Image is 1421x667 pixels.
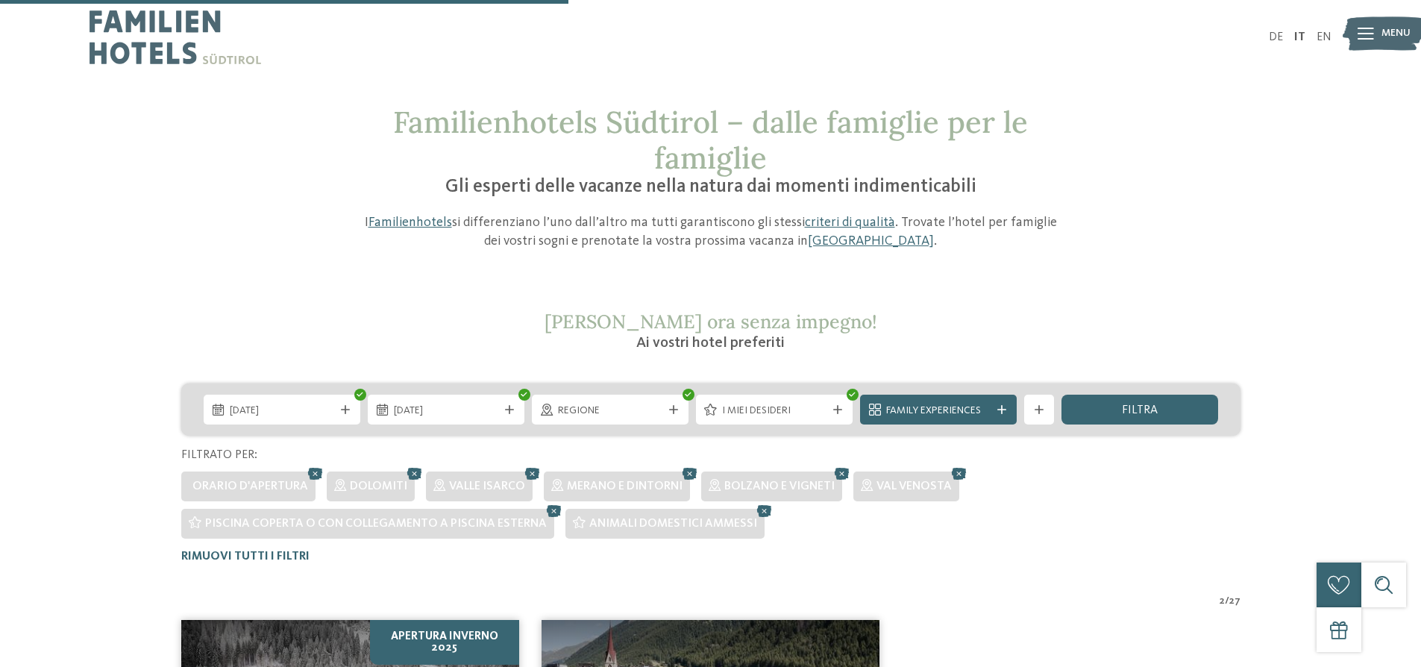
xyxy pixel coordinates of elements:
a: Familienhotels [368,216,452,229]
p: I si differenziano l’uno dall’altro ma tutti garantiscono gli stessi . Trovate l’hotel per famigl... [357,213,1065,251]
span: Regione [558,404,662,419]
a: DE [1269,31,1283,43]
span: Family Experiences [886,404,991,419]
span: Valle Isarco [449,480,525,492]
span: [PERSON_NAME] ora senza impegno! [545,310,877,333]
span: [DATE] [230,404,334,419]
span: 27 [1229,594,1240,609]
span: Piscina coperta o con collegamento a piscina esterna [205,518,547,530]
span: Animali domestici ammessi [589,518,757,530]
span: Menu [1381,26,1411,41]
a: EN [1317,31,1331,43]
span: filtra [1122,404,1158,416]
span: Dolomiti [350,480,407,492]
a: IT [1294,31,1305,43]
span: 2 [1220,594,1225,609]
a: [GEOGRAPHIC_DATA] [808,234,934,248]
span: Familienhotels Südtirol – dalle famiglie per le famiglie [393,103,1028,177]
span: Val Venosta [876,480,952,492]
span: I miei desideri [722,404,826,419]
span: Ai vostri hotel preferiti [636,336,785,351]
span: Filtrato per: [181,449,257,461]
span: Bolzano e vigneti [724,480,835,492]
span: Rimuovi tutti i filtri [181,551,310,563]
span: Merano e dintorni [567,480,683,492]
span: Gli esperti delle vacanze nella natura dai momenti indimenticabili [445,178,976,196]
span: Orario d'apertura [192,480,308,492]
a: criteri di qualità [805,216,895,229]
span: [DATE] [394,404,498,419]
span: / [1225,594,1229,609]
